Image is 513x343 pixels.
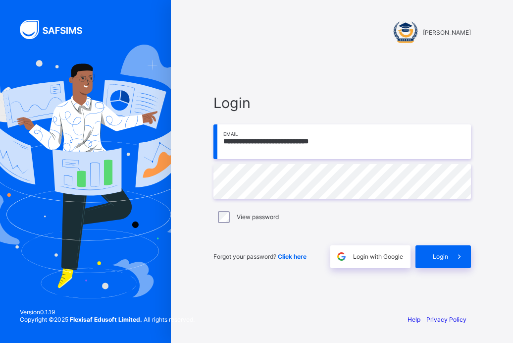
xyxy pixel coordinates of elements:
span: [PERSON_NAME] [423,29,471,36]
span: Forgot your password? [213,253,307,260]
strong: Flexisaf Edusoft Limited. [70,316,142,323]
a: Click here [278,253,307,260]
span: Version 0.1.19 [20,308,195,316]
span: Login [213,94,471,112]
a: Privacy Policy [426,316,466,323]
span: Login [433,253,448,260]
span: Copyright © 2025 All rights reserved. [20,316,195,323]
a: Help [408,316,420,323]
span: Login with Google [353,253,403,260]
img: google.396cfc9801f0270233282035f929180a.svg [336,251,347,262]
label: View password [237,213,279,221]
img: SAFSIMS Logo [20,20,94,39]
